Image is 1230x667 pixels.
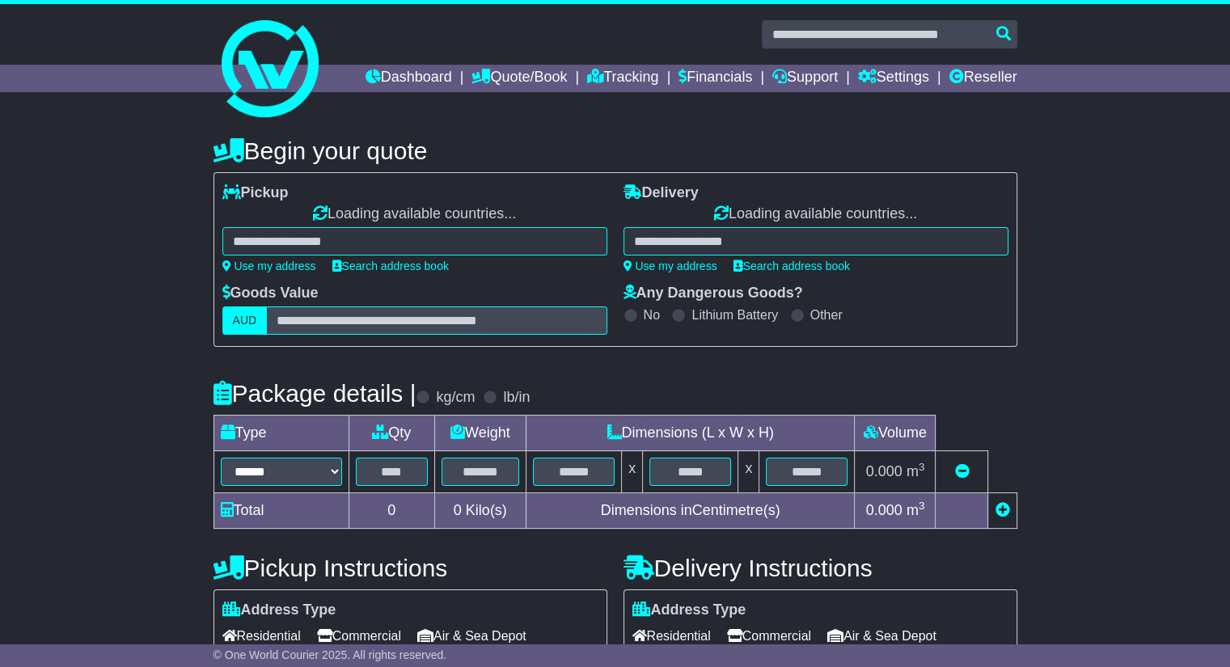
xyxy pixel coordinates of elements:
label: Delivery [623,184,699,202]
label: kg/cm [436,389,475,407]
span: Air & Sea Depot [827,623,936,648]
label: Any Dangerous Goods? [623,285,803,302]
td: Qty [349,416,434,451]
label: Pickup [222,184,289,202]
td: Dimensions in Centimetre(s) [526,493,855,529]
label: No [644,307,660,323]
div: Loading available countries... [623,205,1008,223]
a: Support [772,65,838,92]
sup: 3 [919,500,925,512]
span: m [907,502,925,518]
span: Commercial [727,623,811,648]
span: © One World Courier 2025. All rights reserved. [213,648,447,661]
td: x [738,451,759,493]
label: Other [810,307,843,323]
span: 0.000 [866,463,902,479]
a: Settings [858,65,929,92]
h4: Delivery Instructions [623,555,1017,581]
label: lb/in [503,389,530,407]
a: Use my address [623,260,717,272]
span: Air & Sea Depot [417,623,526,648]
label: AUD [222,306,268,335]
a: Use my address [222,260,316,272]
a: Dashboard [366,65,452,92]
a: Add new item [995,502,1009,518]
sup: 3 [919,461,925,473]
a: Search address book [332,260,449,272]
td: Volume [855,416,936,451]
span: 0.000 [866,502,902,518]
div: Loading available countries... [222,205,607,223]
td: Weight [434,416,526,451]
td: Kilo(s) [434,493,526,529]
td: Total [213,493,349,529]
label: Goods Value [222,285,319,302]
a: Tracking [587,65,658,92]
span: Commercial [317,623,401,648]
span: Residential [632,623,711,648]
td: Type [213,416,349,451]
label: Address Type [632,602,746,619]
label: Lithium Battery [691,307,778,323]
h4: Begin your quote [213,137,1017,164]
a: Quote/Book [471,65,567,92]
td: x [622,451,643,493]
h4: Package details | [213,380,416,407]
label: Address Type [222,602,336,619]
a: Reseller [949,65,1017,92]
a: Search address book [733,260,850,272]
td: 0 [349,493,434,529]
span: Residential [222,623,301,648]
span: m [907,463,925,479]
span: 0 [454,502,462,518]
h4: Pickup Instructions [213,555,607,581]
td: Dimensions (L x W x H) [526,416,855,451]
a: Remove this item [954,463,969,479]
a: Financials [678,65,752,92]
